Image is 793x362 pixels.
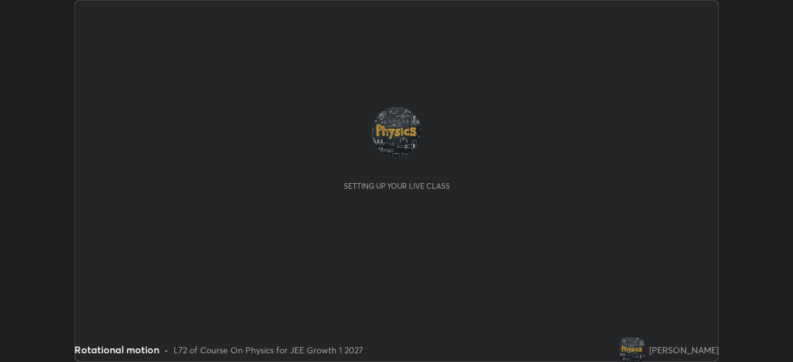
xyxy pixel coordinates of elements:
[649,343,719,356] div: [PERSON_NAME]
[344,181,450,191] div: Setting up your live class
[74,342,159,357] div: Rotational motion
[620,337,644,362] img: 06912f4de0e0415f89b55fa2d261602c.jpg
[173,343,363,356] div: L72 of Course On Physics for JEE Growth 1 2027
[372,107,421,157] img: 06912f4de0e0415f89b55fa2d261602c.jpg
[164,343,169,356] div: •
